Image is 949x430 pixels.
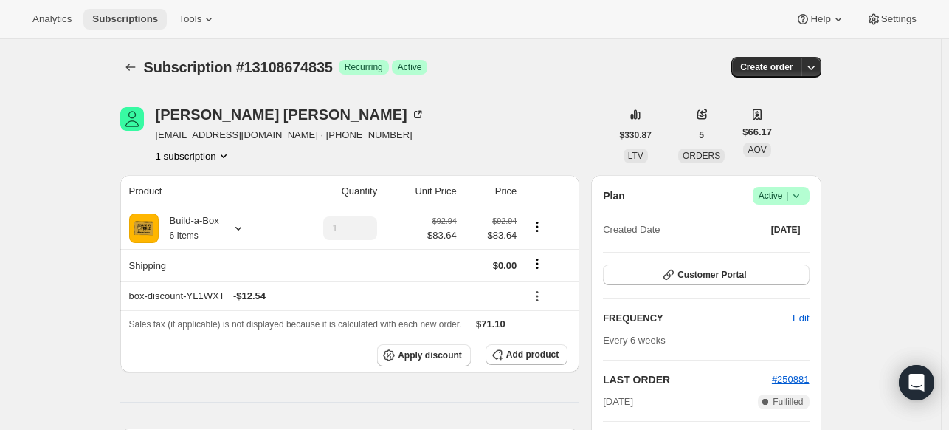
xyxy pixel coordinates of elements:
span: Add product [506,349,559,361]
h2: LAST ORDER [603,372,772,387]
span: [EMAIL_ADDRESS][DOMAIN_NAME] · [PHONE_NUMBER] [156,128,425,143]
span: Brendan OConnor [120,107,144,131]
button: Help [787,9,854,30]
button: Apply discount [377,344,471,366]
span: Apply discount [398,349,462,361]
th: Quantity [283,175,382,208]
button: Subscriptions [83,9,167,30]
button: Create order [731,57,801,78]
div: Build-a-Box [159,214,219,243]
h2: FREQUENCY [603,311,793,326]
button: Settings [857,9,925,30]
span: $71.10 [476,318,505,330]
button: 5 [690,125,713,146]
span: $330.87 [620,129,652,141]
small: $92.94 [432,216,457,225]
button: Edit [784,307,818,330]
button: Product actions [156,149,231,163]
span: Tools [179,13,201,25]
span: Active [759,188,804,203]
th: Unit Price [382,175,461,208]
button: Subscriptions [120,57,141,78]
button: Customer Portal [603,265,809,285]
th: Price [461,175,522,208]
span: $66.17 [742,125,772,140]
th: Product [120,175,283,208]
span: - $12.54 [233,289,266,304]
span: ORDERS [683,151,720,161]
div: box-discount-YL1WXT [129,289,517,304]
span: [DATE] [771,224,801,236]
button: Tools [170,9,225,30]
span: Analytics [32,13,72,25]
span: Created Date [603,222,660,237]
h2: Plan [603,188,625,203]
span: Edit [793,311,809,326]
button: Analytics [24,9,80,30]
th: Shipping [120,249,283,281]
button: Add product [486,344,567,365]
div: Open Intercom Messenger [899,365,934,400]
span: $83.64 [427,228,457,243]
button: $330.87 [611,125,660,146]
span: | [786,190,788,202]
span: Fulfilled [773,396,803,408]
span: Create order [740,61,793,73]
button: Product actions [525,219,549,235]
span: Settings [881,13,917,25]
span: Subscriptions [92,13,158,25]
span: Customer Portal [677,269,746,281]
span: Help [810,13,830,25]
span: Every 6 weeks [603,335,666,346]
span: Recurring [345,61,383,73]
button: #250881 [772,372,810,387]
button: Shipping actions [525,256,549,272]
img: product img [129,214,159,243]
span: $0.00 [493,260,517,271]
small: 6 Items [170,231,199,241]
span: Sales tax (if applicable) is not displayed because it is calculated with each new order. [129,319,462,330]
a: #250881 [772,374,810,385]
button: [DATE] [762,219,810,240]
span: 5 [699,129,704,141]
span: Active [398,61,422,73]
small: $92.94 [492,216,517,225]
span: Subscription #13108674835 [144,59,333,75]
span: $83.64 [466,228,517,243]
span: AOV [748,145,766,155]
span: LTV [628,151,643,161]
span: [DATE] [603,395,633,409]
div: [PERSON_NAME] [PERSON_NAME] [156,107,425,122]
